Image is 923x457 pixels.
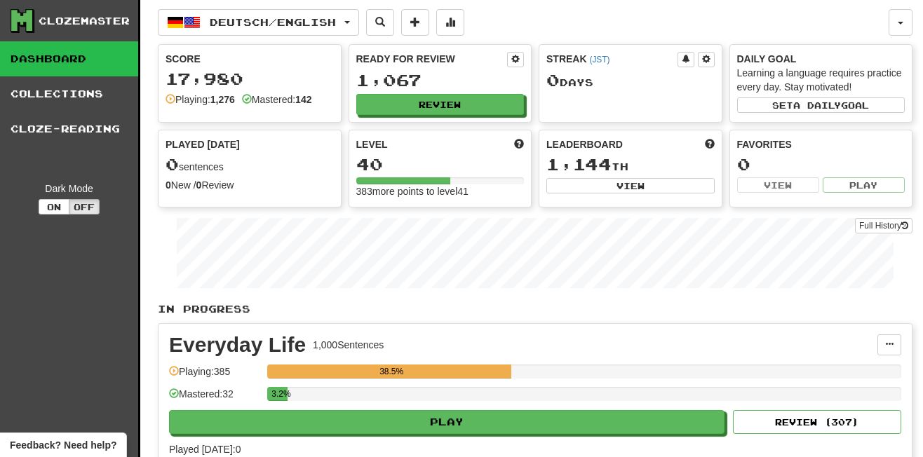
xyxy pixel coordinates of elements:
button: Play [823,177,905,193]
button: View [546,178,715,193]
span: Level [356,137,388,151]
div: Everyday Life [169,334,306,355]
span: This week in points, UTC [705,137,715,151]
button: Review [356,94,525,115]
button: Add sentence to collection [401,9,429,36]
span: Played [DATE]: 0 [169,444,241,455]
div: Clozemaster [39,14,130,28]
div: Score [166,52,334,66]
div: 383 more points to level 41 [356,184,525,198]
div: Streak [546,52,678,66]
span: Deutsch / English [210,16,336,28]
span: Open feedback widget [10,438,116,452]
strong: 0 [166,179,171,191]
span: 0 [166,154,179,174]
span: a daily [793,100,841,110]
div: 3.2% [271,387,288,401]
span: Score more points to level up [514,137,524,151]
div: 1,000 Sentences [313,338,384,352]
div: Ready for Review [356,52,508,66]
div: New / Review [166,178,334,192]
div: th [546,156,715,174]
a: Full History [855,218,912,233]
div: sentences [166,156,334,174]
div: Mastered: 32 [169,387,260,410]
span: 0 [546,70,560,90]
div: Day s [546,71,715,90]
div: 1,067 [356,71,525,89]
span: Played [DATE] [166,137,240,151]
span: 1,144 [546,154,612,174]
span: Leaderboard [546,137,623,151]
button: View [737,177,819,193]
div: Daily Goal [737,52,905,66]
p: In Progress [158,302,912,316]
button: Play [169,410,725,434]
div: Dark Mode [11,182,128,196]
div: Favorites [737,137,905,151]
button: On [39,199,69,214]
button: More stats [436,9,464,36]
div: Playing: [166,93,235,107]
a: (JST) [589,55,609,64]
div: Playing: 385 [169,364,260,388]
div: 17,980 [166,70,334,88]
div: 40 [356,156,525,173]
strong: 1,276 [210,94,235,105]
button: Search sentences [366,9,394,36]
div: 0 [737,156,905,173]
button: Off [69,199,100,214]
strong: 142 [295,94,311,105]
button: Deutsch/English [158,9,359,36]
button: Review (307) [733,410,901,434]
div: Mastered: [242,93,312,107]
strong: 0 [196,179,202,191]
div: Learning a language requires practice every day. Stay motivated! [737,66,905,94]
button: Seta dailygoal [737,97,905,113]
div: 38.5% [271,364,511,378]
